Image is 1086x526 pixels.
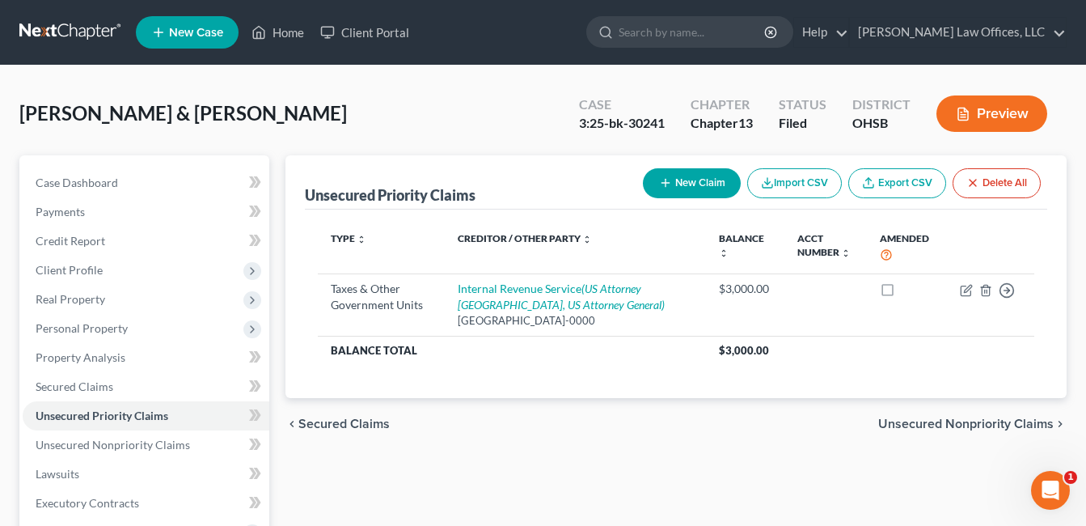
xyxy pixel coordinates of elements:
span: Lawsuits [36,467,79,481]
span: Secured Claims [36,380,113,393]
span: Payments [36,205,85,218]
span: 13 [738,115,753,130]
div: Filed [779,114,826,133]
span: Personal Property [36,321,128,335]
a: Secured Claims [23,372,269,401]
a: Unsecured Nonpriority Claims [23,431,269,460]
div: Unsecured Priority Claims [305,185,475,205]
span: Unsecured Priority Claims [36,409,168,422]
button: Import CSV [747,168,842,198]
th: Balance Total [318,336,706,365]
div: OHSB [852,114,911,133]
div: District [852,95,911,114]
a: Help [794,18,848,47]
div: Chapter [691,95,753,114]
i: unfold_more [719,248,729,258]
a: Unsecured Priority Claims [23,401,269,431]
span: [PERSON_NAME] & [PERSON_NAME] [19,101,347,125]
span: New Case [169,27,223,39]
a: Balance unfold_more [719,232,764,258]
a: Client Portal [312,18,417,47]
i: chevron_left [285,418,298,431]
input: Search by name... [619,17,767,47]
a: Executory Contracts [23,489,269,518]
span: Secured Claims [298,418,390,431]
i: unfold_more [582,235,592,244]
a: Case Dashboard [23,168,269,197]
span: Executory Contracts [36,496,139,510]
a: Creditor / Other Party unfold_more [458,232,592,244]
span: Real Property [36,292,105,306]
a: Export CSV [848,168,946,198]
button: Delete All [953,168,1041,198]
a: Internal Revenue Service(US Attorney [GEOGRAPHIC_DATA], US Attorney General) [458,282,665,312]
a: Credit Report [23,227,269,256]
span: 1 [1064,471,1077,484]
a: Acct Number unfold_more [797,232,851,258]
a: [PERSON_NAME] Law Offices, LLC [850,18,1066,47]
th: Amended [867,223,947,274]
div: 3:25-bk-30241 [579,114,665,133]
div: $3,000.00 [719,281,771,297]
span: $3,000.00 [719,344,769,357]
i: chevron_right [1054,418,1067,431]
span: Unsecured Nonpriority Claims [36,438,190,452]
a: Payments [23,197,269,227]
button: Unsecured Nonpriority Claims chevron_right [878,418,1067,431]
div: [GEOGRAPHIC_DATA]-0000 [458,313,692,329]
a: Lawsuits [23,460,269,489]
i: unfold_more [841,248,851,258]
span: Property Analysis [36,350,125,364]
div: Taxes & Other Government Units [331,281,433,313]
a: Home [243,18,312,47]
iframe: Intercom live chat [1031,471,1070,510]
a: Type unfold_more [331,232,366,244]
span: Case Dashboard [36,176,118,189]
a: Property Analysis [23,343,269,372]
button: New Claim [643,168,741,198]
button: Preview [936,95,1047,132]
div: Case [579,95,665,114]
div: Chapter [691,114,753,133]
button: chevron_left Secured Claims [285,418,390,431]
span: Credit Report [36,234,105,248]
span: Unsecured Nonpriority Claims [878,418,1054,431]
span: Client Profile [36,263,103,277]
div: Status [779,95,826,114]
i: unfold_more [357,235,366,244]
